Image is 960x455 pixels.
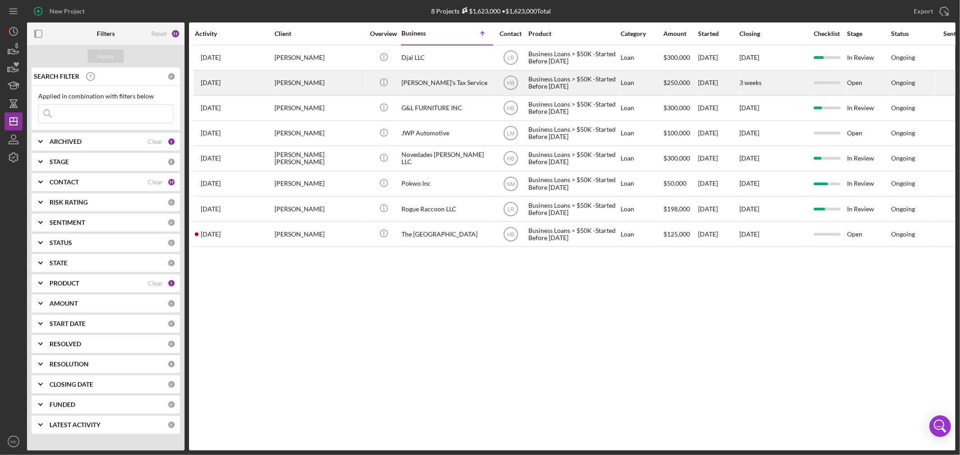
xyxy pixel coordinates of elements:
[195,30,274,37] div: Activity
[663,129,690,137] span: $100,000
[663,30,697,37] div: Amount
[275,121,365,145] div: [PERSON_NAME]
[621,197,663,221] div: Loan
[50,239,72,246] b: STATUS
[663,179,686,187] span: $50,000
[528,46,618,70] div: Business Loans > $50K -Started Before [DATE]
[201,205,221,213] time: 2025-01-10 19:00
[38,93,173,100] div: Applied in combination with filters below
[401,71,491,95] div: [PERSON_NAME]'s Tax Service
[50,219,85,226] b: SENTIMENT
[275,46,365,70] div: [PERSON_NAME]
[167,279,176,287] div: 1
[50,300,78,307] b: AMOUNT
[891,180,915,187] div: Ongoing
[201,155,221,162] time: 2025-06-11 13:10
[663,230,690,238] span: $125,000
[98,49,114,63] div: Apply
[275,147,365,170] div: [PERSON_NAME] [PERSON_NAME]
[201,180,221,187] time: 2025-07-18 16:27
[847,147,890,170] div: In Review
[148,280,163,287] div: Clear
[698,30,739,37] div: Started
[507,231,514,237] text: HB
[506,181,515,187] text: NM
[698,172,739,196] div: [DATE]
[201,231,221,238] time: 2025-07-31 15:31
[5,433,23,451] button: MK
[507,80,514,86] text: HB
[275,71,365,95] div: [PERSON_NAME]
[891,79,915,86] div: Ongoing
[50,340,81,348] b: RESOLVED
[528,222,618,246] div: Business Loans > $50K -Started Before [DATE]
[201,104,221,112] time: 2025-06-25 18:19
[50,199,88,206] b: RISK RATING
[891,231,915,238] div: Ongoing
[148,138,163,145] div: Clear
[275,222,365,246] div: [PERSON_NAME]
[148,178,163,186] div: Clear
[739,179,759,187] time: [DATE]
[97,30,115,37] b: Filters
[460,7,501,15] div: $1,623,000
[663,154,690,162] span: $300,000
[698,121,739,145] div: [DATE]
[151,30,167,37] div: Reset
[698,222,739,246] div: [DATE]
[167,239,176,247] div: 0
[88,49,124,63] button: Apply
[275,96,365,120] div: [PERSON_NAME]
[167,380,176,388] div: 0
[621,96,663,120] div: Loan
[50,320,86,327] b: START DATE
[621,71,663,95] div: Loan
[50,138,81,145] b: ARCHIVED
[50,158,69,165] b: STAGE
[739,230,759,238] time: [DATE]
[167,219,176,227] div: 0
[507,55,514,61] text: LR
[663,79,690,86] span: $250,000
[50,178,79,186] b: CONTACT
[167,421,176,429] div: 0
[167,178,176,186] div: 19
[621,30,663,37] div: Category
[847,30,890,37] div: Stage
[739,30,807,37] div: Closing
[507,130,514,137] text: LM
[367,30,401,37] div: Overview
[528,197,618,221] div: Business Loans > $50K -Started Before [DATE]
[528,30,618,37] div: Product
[739,104,759,112] time: [DATE]
[905,2,955,20] button: Export
[528,172,618,196] div: Business Loans > $50K -Started Before [DATE]
[201,54,221,61] time: 2025-08-28 05:09
[528,147,618,170] div: Business Loans > $50K -Started Before [DATE]
[891,30,934,37] div: Status
[847,71,890,95] div: Open
[698,147,739,170] div: [DATE]
[891,129,915,137] div: Ongoing
[739,54,759,61] time: [DATE]
[401,30,446,37] div: Business
[808,30,846,37] div: Checklist
[50,401,75,408] b: FUNDED
[167,340,176,348] div: 0
[401,172,491,196] div: Pokwo Inc
[171,29,180,38] div: 21
[401,96,491,120] div: G&L FURNITURE INC
[663,205,690,213] span: $198,000
[167,158,176,166] div: 0
[401,121,491,145] div: JWP Automotive
[739,129,759,137] time: [DATE]
[847,222,890,246] div: Open
[621,121,663,145] div: Loan
[432,7,551,15] div: 8 Projects • $1,623,000 Total
[401,147,491,170] div: Novedades [PERSON_NAME] LLC
[663,104,690,112] span: $300,000
[507,105,514,112] text: HB
[847,172,890,196] div: In Review
[167,360,176,368] div: 0
[891,205,915,213] div: Ongoing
